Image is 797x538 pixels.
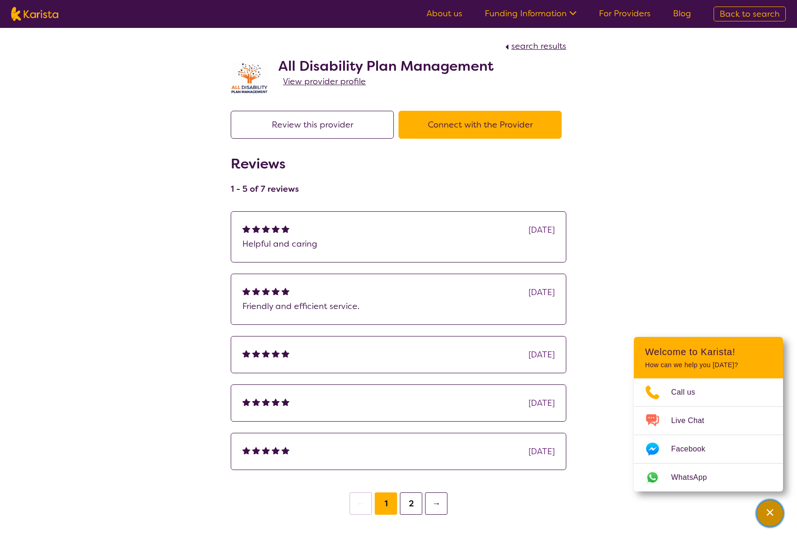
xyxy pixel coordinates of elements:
a: Blog [673,8,691,19]
img: fullstar [282,350,289,357]
img: fullstar [262,287,270,295]
img: fullstar [272,398,280,406]
img: fullstar [262,446,270,454]
a: Web link opens in a new tab. [634,464,783,491]
img: fullstar [242,398,250,406]
div: [DATE] [529,444,555,458]
div: [DATE] [529,396,555,410]
a: Connect with the Provider [398,119,566,130]
img: fullstar [252,350,260,357]
h2: Welcome to Karista! [645,346,772,357]
img: fullstar [242,350,250,357]
img: Karista logo [11,7,58,21]
img: fullstar [242,287,250,295]
img: fullstar [242,446,250,454]
span: Live Chat [671,414,715,428]
span: Facebook [671,442,716,456]
div: Channel Menu [634,337,783,491]
h2: All Disability Plan Management [278,58,494,74]
a: For Providers [599,8,651,19]
img: fullstar [252,446,260,454]
img: fullstar [282,225,289,233]
span: Back to search [720,8,780,20]
img: fullstar [272,287,280,295]
img: fullstar [282,446,289,454]
img: fullstar [272,446,280,454]
button: 2 [400,492,422,515]
button: 1 [375,492,397,515]
img: fullstar [262,398,270,406]
button: Channel Menu [757,500,783,526]
img: fullstar [252,225,260,233]
div: [DATE] [529,223,555,237]
a: About us [426,8,462,19]
a: Back to search [714,7,786,21]
img: fullstar [262,350,270,357]
ul: Choose channel [634,378,783,491]
img: fullstar [272,350,280,357]
img: fullstar [252,287,260,295]
a: Funding Information [485,8,577,19]
a: View provider profile [283,74,366,88]
span: Call us [671,385,707,399]
p: Helpful and caring [242,237,555,251]
button: Connect with the Provider [398,111,562,139]
img: fullstar [272,225,280,233]
p: Friendly and efficient service. [242,299,555,313]
img: fullstar [242,225,250,233]
div: [DATE] [529,348,555,362]
img: fullstar [282,398,289,406]
span: search results [511,40,566,52]
a: Review this provider [231,119,398,130]
button: Review this provider [231,111,394,139]
img: fullstar [282,287,289,295]
p: How can we help you [DATE]? [645,361,772,369]
img: at5vqv0lot2lggohlylh.jpg [231,61,268,97]
h4: 1 - 5 of 7 reviews [231,183,299,195]
a: search results [503,40,566,52]
span: WhatsApp [671,471,718,484]
div: [DATE] [529,285,555,299]
h2: Reviews [231,155,299,172]
img: fullstar [262,225,270,233]
button: → [425,492,447,515]
img: fullstar [252,398,260,406]
span: View provider profile [283,76,366,87]
button: ← [350,492,372,515]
